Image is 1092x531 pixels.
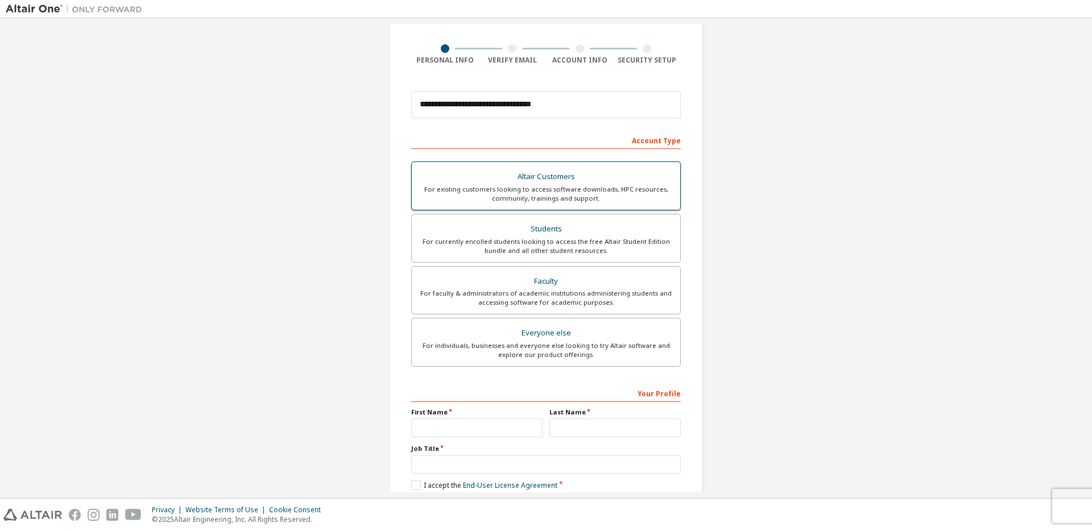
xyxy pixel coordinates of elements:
label: Job Title [411,444,681,453]
div: Faculty [419,273,673,289]
img: instagram.svg [88,509,100,521]
img: linkedin.svg [106,509,118,521]
div: Your Profile [411,384,681,402]
div: Altair Customers [419,169,673,185]
img: youtube.svg [125,509,142,521]
div: Verify Email [479,56,547,65]
div: Website Terms of Use [185,505,269,515]
label: First Name [411,408,543,417]
img: Altair One [6,3,148,15]
div: Everyone else [419,325,673,341]
div: Students [419,221,673,237]
img: facebook.svg [69,509,81,521]
div: For existing customers looking to access software downloads, HPC resources, community, trainings ... [419,185,673,203]
label: I accept the [411,480,557,490]
div: Personal Info [411,56,479,65]
div: Privacy [152,505,185,515]
img: altair_logo.svg [3,509,62,521]
div: Account Type [411,131,681,149]
div: Account Info [546,56,614,65]
a: End-User License Agreement [463,480,557,490]
p: © 2025 Altair Engineering, Inc. All Rights Reserved. [152,515,328,524]
div: For faculty & administrators of academic institutions administering students and accessing softwa... [419,289,673,307]
div: For individuals, businesses and everyone else looking to try Altair software and explore our prod... [419,341,673,359]
label: Last Name [549,408,681,417]
div: Cookie Consent [269,505,328,515]
div: Security Setup [614,56,681,65]
div: For currently enrolled students looking to access the free Altair Student Edition bundle and all ... [419,237,673,255]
